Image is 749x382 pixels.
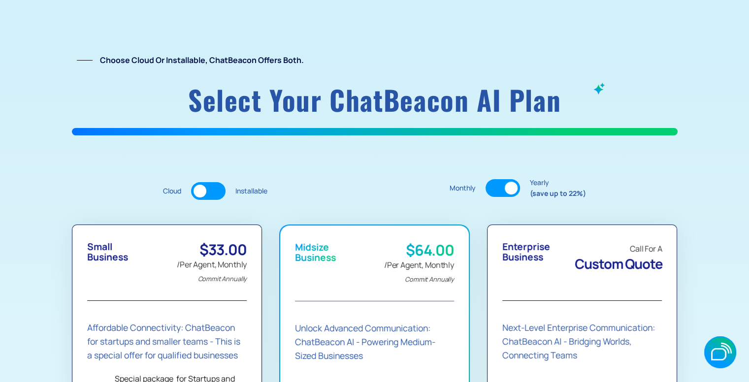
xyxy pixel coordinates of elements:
[295,242,336,263] div: Midsize Business
[384,258,454,286] div: /Per Agent, Monthly
[163,186,181,196] div: Cloud
[198,274,247,283] em: Commit Annually
[502,320,662,362] div: Next-Level Enterprise Communication: ChatBeacon AI - Bridging Worlds, Connecting Teams
[77,60,93,61] img: Line
[87,320,247,362] div: Affordable Connectivity: ChatBeacon for startups and smaller teams - This is a special offer for ...
[530,177,586,198] div: Yearly
[450,183,476,193] div: Monthly
[177,242,247,257] div: $33.00
[574,242,662,255] div: Call For A
[384,242,454,258] div: $64.00
[405,275,454,284] em: Commit Annually
[295,322,435,361] strong: Unlock Advanced Communication: ChatBeacon AI - Powering Medium-Sized Businesses
[530,189,586,198] strong: (save up to 22%)
[592,82,606,95] img: ChatBeacon AI
[235,186,267,196] div: Installable
[87,242,128,262] div: Small Business
[502,242,550,262] div: Enterprise Business
[72,87,678,113] h1: Select your ChatBeacon AI plan
[100,55,304,65] strong: Choose Cloud or Installable, ChatBeacon offers both.
[177,257,247,286] div: /Per Agent, Monthly
[574,255,662,273] span: Custom Quote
